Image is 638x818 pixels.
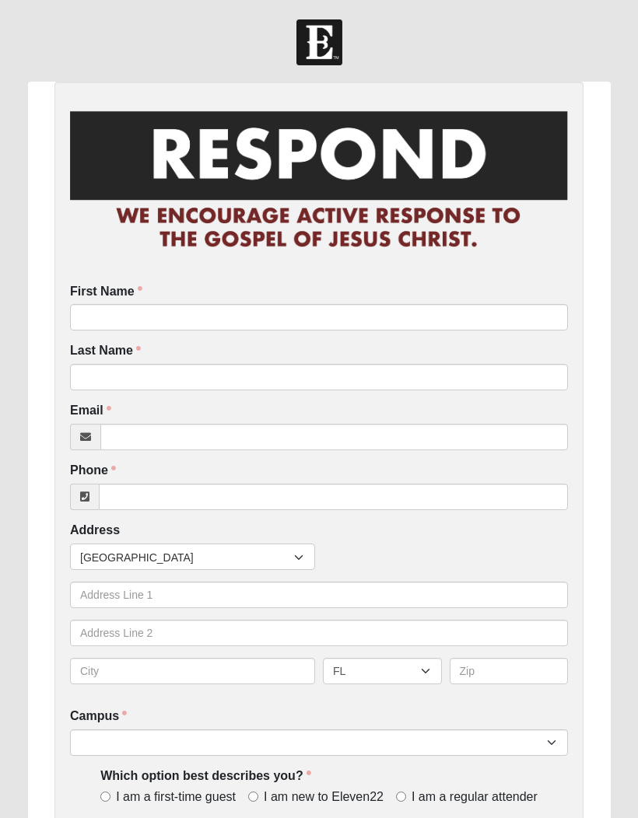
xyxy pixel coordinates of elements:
[70,620,568,646] input: Address Line 2
[70,283,142,301] label: First Name
[70,582,568,608] input: Address Line 1
[70,708,127,725] label: Campus
[248,792,258,802] input: I am new to Eleven22
[80,544,294,571] span: [GEOGRAPHIC_DATA]
[70,462,116,480] label: Phone
[70,342,141,360] label: Last Name
[100,767,310,785] label: Which option best describes you?
[396,792,406,802] input: I am a regular attender
[100,792,110,802] input: I am a first-time guest
[70,97,568,264] img: RespondCardHeader.png
[412,788,538,806] span: I am a regular attender
[264,788,384,806] span: I am new to Eleven22
[70,522,120,540] label: Address
[70,402,111,420] label: Email
[70,658,315,684] input: City
[116,788,236,806] span: I am a first-time guest
[296,19,342,65] img: Church of Eleven22 Logo
[450,658,569,684] input: Zip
